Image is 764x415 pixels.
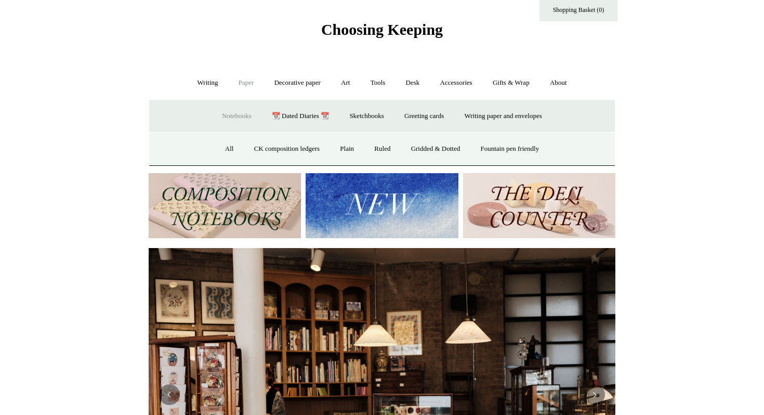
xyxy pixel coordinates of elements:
[331,135,363,163] a: Plain
[361,69,395,97] a: Tools
[159,384,180,405] button: Previous
[455,102,551,130] a: Writing paper and envelopes
[262,102,338,130] a: 📆 Dated Diaries 📆
[265,69,330,97] a: Decorative paper
[188,69,228,97] a: Writing
[245,135,329,163] a: CK composition ledgers
[216,135,243,163] a: All
[332,69,359,97] a: Art
[149,173,301,238] img: 202302 Composition ledgers.jpg__PID:69722ee6-fa44-49dd-a067-31375e5d54ec
[321,29,443,36] a: Choosing Keeping
[340,102,393,130] a: Sketchbooks
[471,135,549,163] a: Fountain pen friendly
[584,384,605,405] button: Next
[397,69,429,97] a: Desk
[365,135,400,163] a: Ruled
[431,69,482,97] a: Accessories
[306,173,458,238] img: New.jpg__PID:f73bdf93-380a-4a35-bcfe-7823039498e1
[463,173,615,238] img: The Deli Counter
[395,102,453,130] a: Greeting cards
[321,21,443,38] span: Choosing Keeping
[402,135,470,163] a: Gridded & Dotted
[213,102,260,130] a: Notebooks
[483,69,539,97] a: Gifts & Wrap
[541,69,576,97] a: About
[229,69,264,97] a: Paper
